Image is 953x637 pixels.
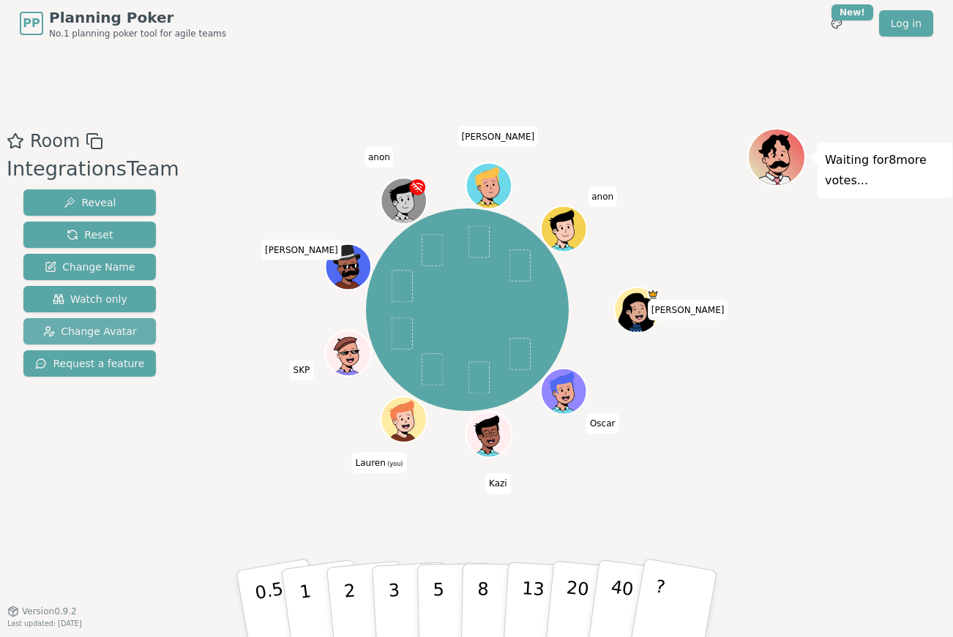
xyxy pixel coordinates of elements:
span: Click to change your name [588,186,617,207]
span: (you) [386,461,403,467]
span: PP [23,15,40,32]
span: Reveal [64,195,116,210]
span: Click to change your name [365,147,394,167]
button: Change Avatar [23,318,156,344]
span: Request a feature [35,356,144,371]
span: Click to change your name [290,360,314,380]
span: Watch only [53,292,127,306]
button: Click to change your avatar [383,398,426,441]
span: Last updated: [DATE] [7,619,82,627]
button: Change Name [23,254,156,280]
button: New! [823,10,850,37]
button: Reveal [23,189,156,216]
button: Watch only [23,286,156,312]
span: Kate is the host [648,289,659,301]
span: Click to change your name [458,126,539,146]
span: Click to change your name [352,453,407,473]
a: PPPlanning PokerNo.1 planning poker tool for agile teams [20,7,226,39]
span: Change Avatar [43,324,137,339]
span: Click to change your name [261,239,342,260]
span: Change Name [45,260,135,274]
div: New! [831,4,873,20]
button: Request a feature [23,350,156,377]
span: Reset [67,227,113,242]
span: Click to change your name [586,413,619,434]
span: No.1 planning poker tool for agile teams [49,28,226,39]
span: Click to change your name [648,300,728,320]
p: Waiting for 8 more votes... [825,150,945,191]
button: Add as favourite [7,128,24,154]
span: Version 0.9.2 [22,606,77,617]
span: Click to change your name [485,473,511,494]
span: Planning Poker [49,7,226,28]
span: Room [30,128,80,154]
button: Version0.9.2 [7,606,77,617]
a: Log in [879,10,933,37]
button: Reset [23,222,156,248]
div: IntegrationsTeam [7,154,179,184]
